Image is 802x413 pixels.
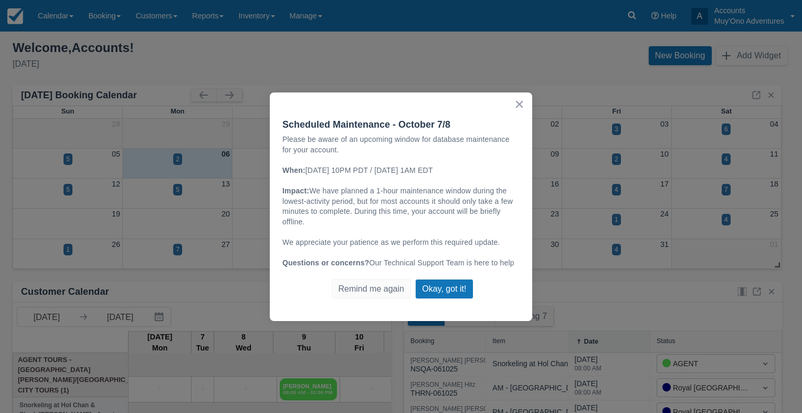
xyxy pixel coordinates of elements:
[282,259,369,267] strong: Questions or concerns?
[282,166,305,174] strong: When:
[514,96,524,112] button: Close
[369,259,514,267] span: Our Technical Support Team is here to help
[282,120,520,129] p: Scheduled Maintenance - October 7/8
[282,238,520,248] p: We appreciate your patience as we perform this required update.
[332,279,411,299] button: Remind me again
[415,279,473,299] button: Okay, got it!
[282,187,515,226] span: We have planned a 1-hour maintenance window during the lowest-activity period, but for most accou...
[282,187,309,195] strong: Impact:
[305,166,433,174] span: [DATE] 10PM PDT / [DATE] 1AM EDT
[282,135,520,155] p: Please be aware of an upcoming window for database maintenance for your account.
